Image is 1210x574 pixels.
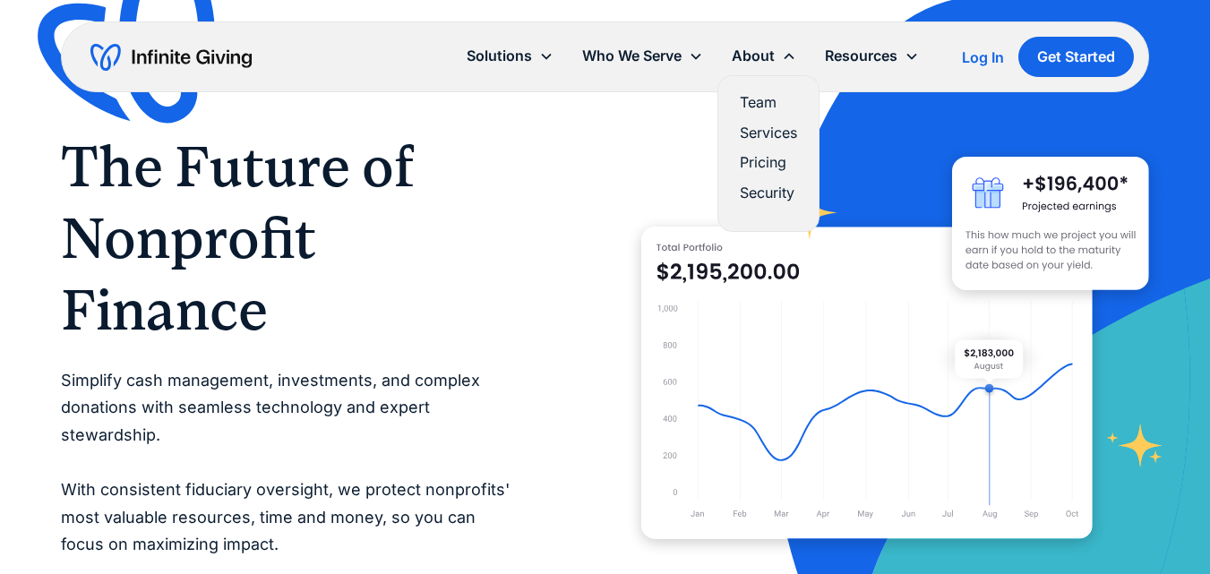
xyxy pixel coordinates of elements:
h1: The Future of Nonprofit Finance [61,131,513,346]
a: Log In [962,47,1004,68]
img: fundraising star [1107,424,1163,467]
div: Resources [811,37,933,75]
a: Pricing [740,150,797,175]
a: Services [740,121,797,145]
div: Resources [825,44,897,68]
p: Simplify cash management, investments, and complex donations with seamless technology and expert ... [61,367,513,559]
a: Security [740,181,797,205]
div: Log In [962,50,1004,64]
div: About [717,37,811,75]
img: nonprofit donation platform [641,227,1094,539]
div: Who We Serve [568,37,717,75]
a: home [90,43,252,72]
div: Solutions [452,37,568,75]
a: Team [740,90,797,115]
div: Who We Serve [582,44,682,68]
a: Get Started [1018,37,1134,77]
div: Solutions [467,44,532,68]
div: About [732,44,775,68]
nav: About [717,75,820,232]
